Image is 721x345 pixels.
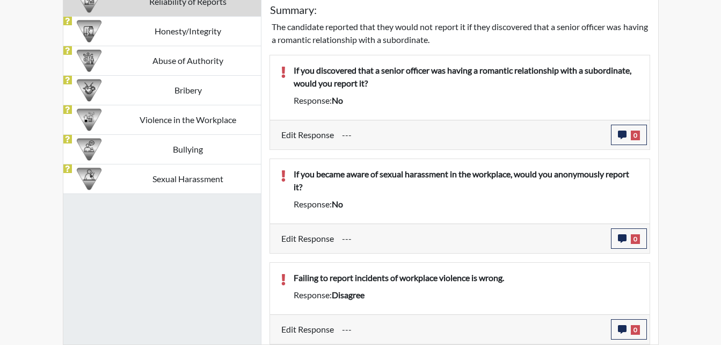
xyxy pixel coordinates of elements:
[294,64,639,90] p: If you discovered that a senior officer was having a romantic relationship with a subordinate, wo...
[286,289,647,301] div: Response:
[332,95,343,105] span: no
[77,19,101,44] img: CATEGORY%20ICON-11.a5f294f4.png
[272,20,648,46] p: The candidate reported that they would not report it if they discovered that a senior officer was...
[77,167,101,191] img: CATEGORY%20ICON-23.dd685920.png
[631,234,640,244] span: 0
[611,228,647,249] button: 0
[281,319,334,340] label: Edit Response
[77,48,101,73] img: CATEGORY%20ICON-01.94e51fac.png
[631,325,640,335] span: 0
[270,3,317,16] h5: Summary:
[281,228,334,249] label: Edit Response
[77,107,101,132] img: CATEGORY%20ICON-26.eccbb84f.png
[332,199,343,209] span: no
[77,78,101,103] img: CATEGORY%20ICON-03.c5611939.png
[115,16,261,46] td: Honesty/Integrity
[294,271,639,284] p: Failing to report incidents of workplace violence is wrong.
[611,125,647,145] button: 0
[115,75,261,105] td: Bribery
[286,198,647,211] div: Response:
[115,134,261,164] td: Bullying
[631,131,640,140] span: 0
[334,125,611,145] div: Update the test taker's response, the change might impact the score
[115,164,261,193] td: Sexual Harassment
[334,228,611,249] div: Update the test taker's response, the change might impact the score
[77,137,101,162] img: CATEGORY%20ICON-04.6d01e8fa.png
[115,46,261,75] td: Abuse of Authority
[286,94,647,107] div: Response:
[611,319,647,340] button: 0
[281,125,334,145] label: Edit Response
[294,168,639,193] p: If you became aware of sexual harassment in the workplace, would you anonymously report it?
[115,105,261,134] td: Violence in the Workplace
[334,319,611,340] div: Update the test taker's response, the change might impact the score
[332,290,365,300] span: disagree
